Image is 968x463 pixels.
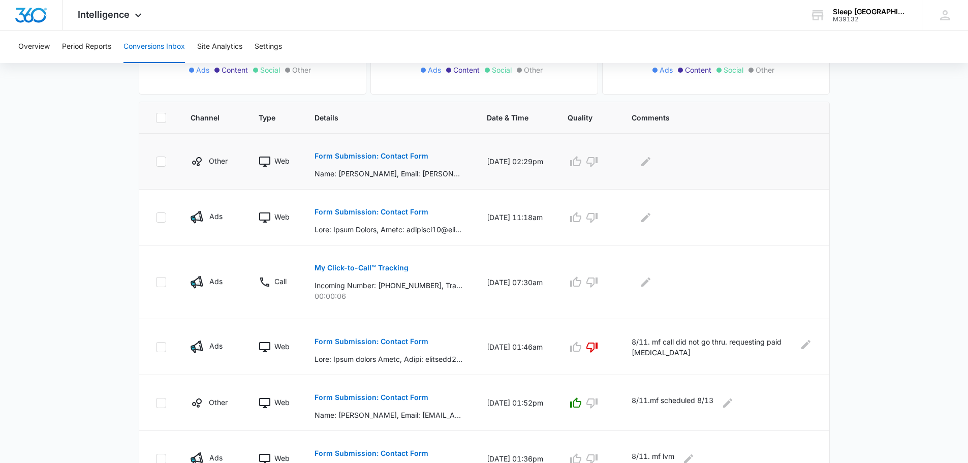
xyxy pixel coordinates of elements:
[315,168,462,179] p: Name: [PERSON_NAME], Email: [PERSON_NAME][EMAIL_ADDRESS][DOMAIN_NAME], Phone: [PHONE_NUMBER], Are...
[274,276,287,287] p: Call
[632,112,798,123] span: Comments
[756,65,774,75] span: Other
[78,9,130,20] span: Intelligence
[524,65,543,75] span: Other
[315,338,428,345] p: Form Submission: Contact Form
[475,190,555,245] td: [DATE] 11:18am
[259,112,275,123] span: Type
[475,319,555,375] td: [DATE] 01:46am
[428,65,441,75] span: Ads
[315,112,448,123] span: Details
[315,152,428,160] p: Form Submission: Contact Form
[18,30,50,63] button: Overview
[315,208,428,215] p: Form Submission: Contact Form
[255,30,282,63] button: Settings
[315,394,428,401] p: Form Submission: Contact Form
[315,354,462,364] p: Lore: Ipsum dolors Ametc, Adipi: elitsedd220@eiusm.tem, Incid: 6503186505, Utl etd m ali enimadm?...
[209,452,223,463] p: Ads
[209,341,223,351] p: Ads
[123,30,185,63] button: Conversions Inbox
[685,65,711,75] span: Content
[315,264,409,271] p: My Click-to-Call™ Tracking
[222,65,248,75] span: Content
[492,65,512,75] span: Social
[62,30,111,63] button: Period Reports
[260,65,280,75] span: Social
[720,395,736,411] button: Edit Comments
[638,153,654,170] button: Edit Comments
[274,211,290,222] p: Web
[315,144,428,168] button: Form Submission: Contact Form
[315,410,462,420] p: Name: [PERSON_NAME], Email: [EMAIL_ADDRESS][DOMAIN_NAME], Phone: [PHONE_NUMBER], Are you a new pa...
[209,276,223,287] p: Ads
[191,112,220,123] span: Channel
[209,156,228,166] p: Other
[632,336,793,358] p: 8/11. mf call did not go thru. requesting paid [MEDICAL_DATA]
[315,200,428,224] button: Form Submission: Contact Form
[315,224,462,235] p: Lore: Ipsum Dolors, Ametc: adipisci10@elits.doe, Tempo: 9, Inc utl e dol magnaal?: Eni, Admi Veni...
[315,280,462,291] p: Incoming Number: [PHONE_NUMBER], Tracking Number: [PHONE_NUMBER], Ring To: [PHONE_NUMBER], Caller...
[475,375,555,431] td: [DATE] 01:52pm
[638,274,654,290] button: Edit Comments
[209,211,223,222] p: Ads
[315,450,428,457] p: Form Submission: Contact Form
[196,65,209,75] span: Ads
[833,8,907,16] div: account name
[274,156,290,166] p: Web
[475,245,555,319] td: [DATE] 07:30am
[197,30,242,63] button: Site Analytics
[475,134,555,190] td: [DATE] 02:29pm
[315,329,428,354] button: Form Submission: Contact Form
[315,385,428,410] button: Form Submission: Contact Form
[274,397,290,408] p: Web
[209,397,228,408] p: Other
[660,65,673,75] span: Ads
[274,341,290,352] p: Web
[632,395,713,411] p: 8/11.mf scheduled 8/13
[453,65,480,75] span: Content
[292,65,311,75] span: Other
[568,112,592,123] span: Quality
[638,209,654,226] button: Edit Comments
[487,112,528,123] span: Date & Time
[833,16,907,23] div: account id
[315,256,409,280] button: My Click-to-Call™ Tracking
[315,291,462,301] p: 00:00:06
[724,65,743,75] span: Social
[799,336,813,353] button: Edit Comments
